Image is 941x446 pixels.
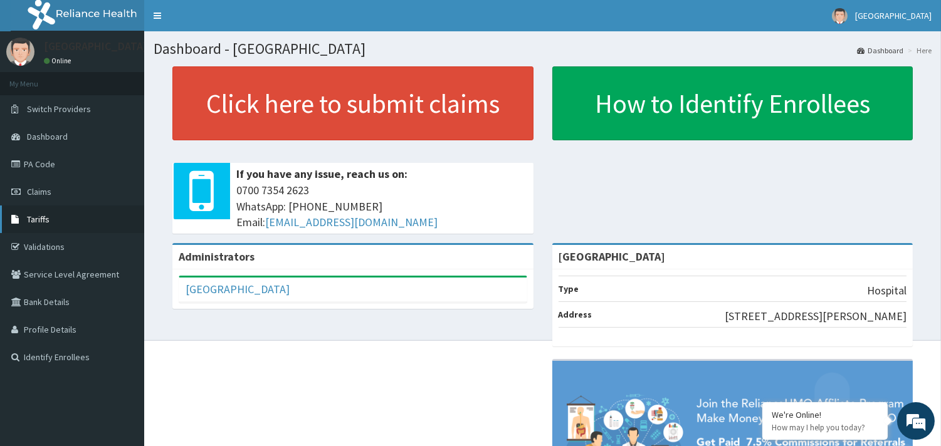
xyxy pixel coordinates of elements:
a: Online [44,56,74,65]
div: We're Online! [772,409,878,420]
span: We're online! [73,140,173,266]
p: How may I help you today? [772,422,878,433]
span: Tariffs [27,214,50,225]
p: [STREET_ADDRESS][PERSON_NAME] [725,308,907,324]
span: Switch Providers [27,103,91,115]
a: [GEOGRAPHIC_DATA] [186,282,290,296]
p: Hospital [867,283,907,299]
p: [GEOGRAPHIC_DATA] [44,41,147,52]
strong: [GEOGRAPHIC_DATA] [559,249,666,264]
b: Type [559,283,579,294]
span: 0700 7354 2623 WhatsApp: [PHONE_NUMBER] Email: [236,182,527,231]
div: Minimize live chat window [206,6,236,36]
span: Claims [27,186,51,197]
img: User Image [6,38,34,66]
a: Click here to submit claims [172,66,534,140]
textarea: Type your message and hit 'Enter' [6,306,239,350]
span: Dashboard [27,131,68,142]
b: If you have any issue, reach us on: [236,167,407,181]
a: How to Identify Enrollees [552,66,913,140]
div: Chat with us now [65,70,211,86]
h1: Dashboard - [GEOGRAPHIC_DATA] [154,41,932,57]
span: [GEOGRAPHIC_DATA] [855,10,932,21]
li: Here [905,45,932,56]
b: Administrators [179,249,255,264]
img: User Image [832,8,848,24]
img: d_794563401_company_1708531726252_794563401 [23,63,51,94]
b: Address [559,309,592,320]
a: Dashboard [857,45,903,56]
a: [EMAIL_ADDRESS][DOMAIN_NAME] [265,215,438,229]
